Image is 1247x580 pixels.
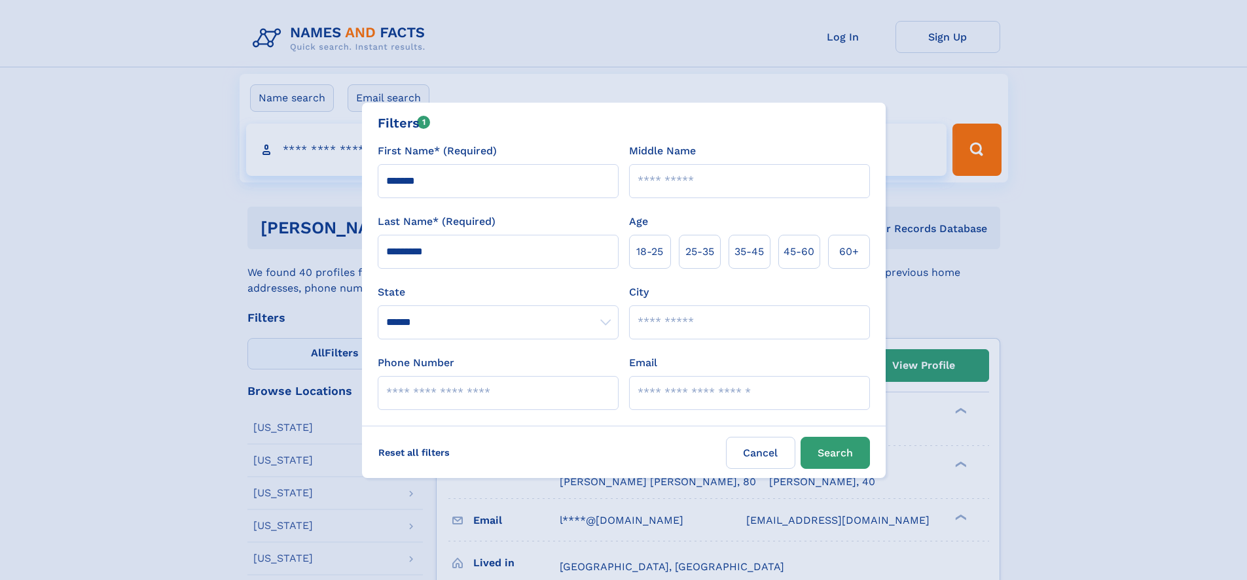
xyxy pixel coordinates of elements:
label: Reset all filters [370,437,458,468]
span: 35‑45 [734,244,764,260]
label: State [378,284,619,300]
label: City [629,284,649,300]
button: Search [801,437,870,469]
label: Cancel [726,437,795,469]
span: 60+ [839,244,859,260]
label: Last Name* (Required) [378,214,496,230]
label: Phone Number [378,355,454,371]
span: 25‑35 [685,244,714,260]
label: Age [629,214,648,230]
span: 18‑25 [636,244,663,260]
label: Email [629,355,657,371]
div: Filters [378,113,431,133]
label: First Name* (Required) [378,143,497,159]
span: 45‑60 [784,244,814,260]
label: Middle Name [629,143,696,159]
